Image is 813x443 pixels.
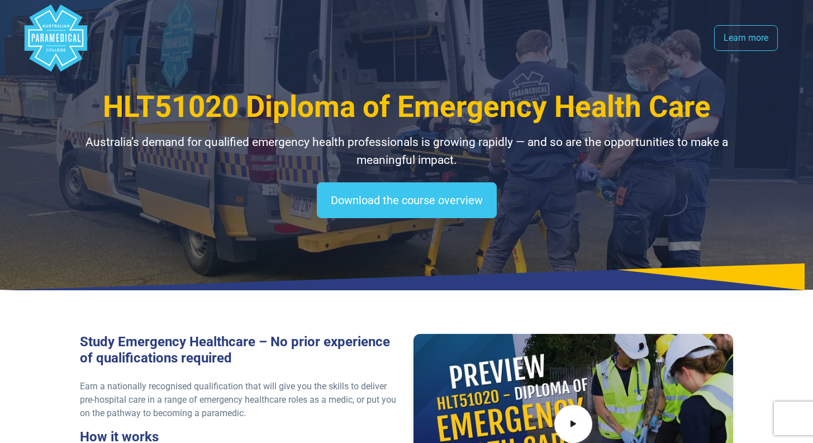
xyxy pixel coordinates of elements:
[103,89,711,124] span: HLT51020 Diploma of Emergency Health Care
[80,334,400,366] h3: Study Emergency Healthcare – No prior experience of qualifications required
[317,182,497,218] a: Download the course overview
[80,380,400,420] p: Earn a nationally recognised qualification that will give you the skills to deliver pre-hospital ...
[714,25,778,51] a: Learn more
[80,134,734,169] p: Australia’s demand for qualified emergency health professionals is growing rapidly — and so are t...
[22,4,89,72] div: Australian Paramedical College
